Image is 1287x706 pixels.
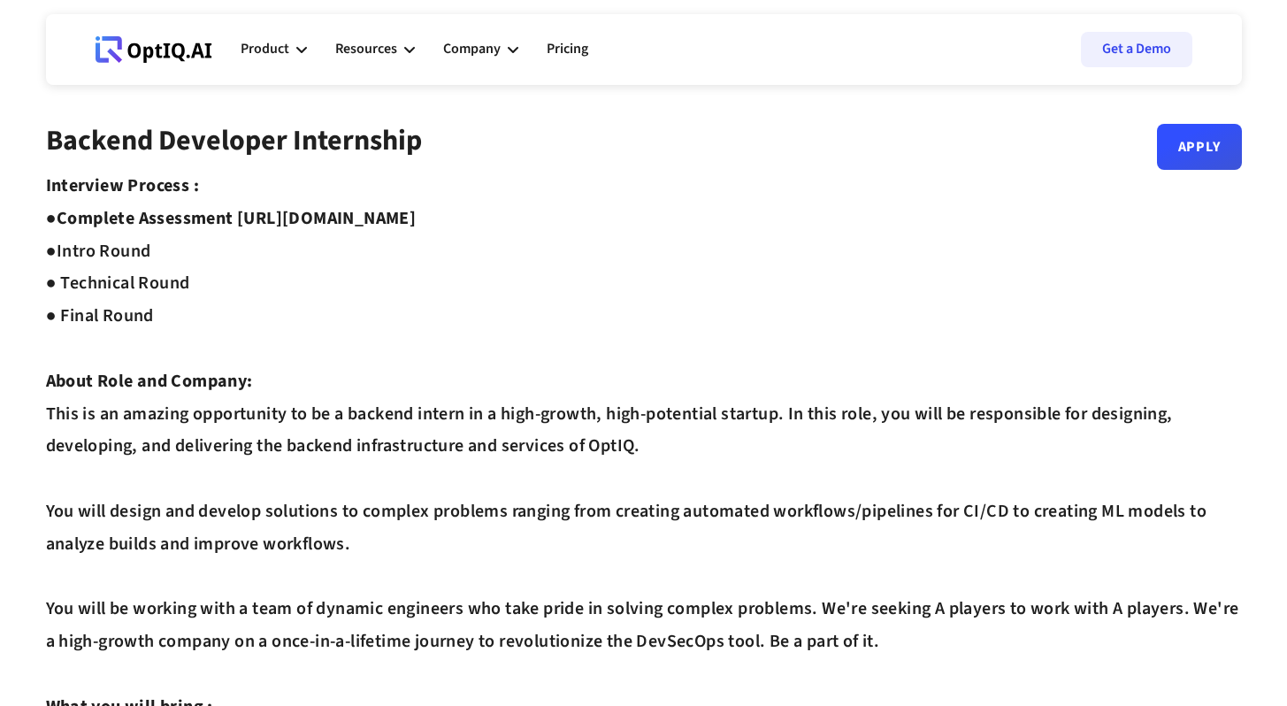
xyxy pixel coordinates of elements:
[335,37,397,61] div: Resources
[547,23,588,76] a: Pricing
[443,23,518,76] div: Company
[241,23,307,76] div: Product
[335,23,415,76] div: Resources
[46,369,253,394] strong: About Role and Company:
[443,37,501,61] div: Company
[1157,124,1242,170] a: Apply
[46,173,200,198] strong: Interview Process :
[96,23,212,76] a: Webflow Homepage
[1081,32,1192,67] a: Get a Demo
[46,120,422,161] strong: Backend Developer Internship
[46,206,417,264] strong: Complete Assessment [URL][DOMAIN_NAME] ●
[241,37,289,61] div: Product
